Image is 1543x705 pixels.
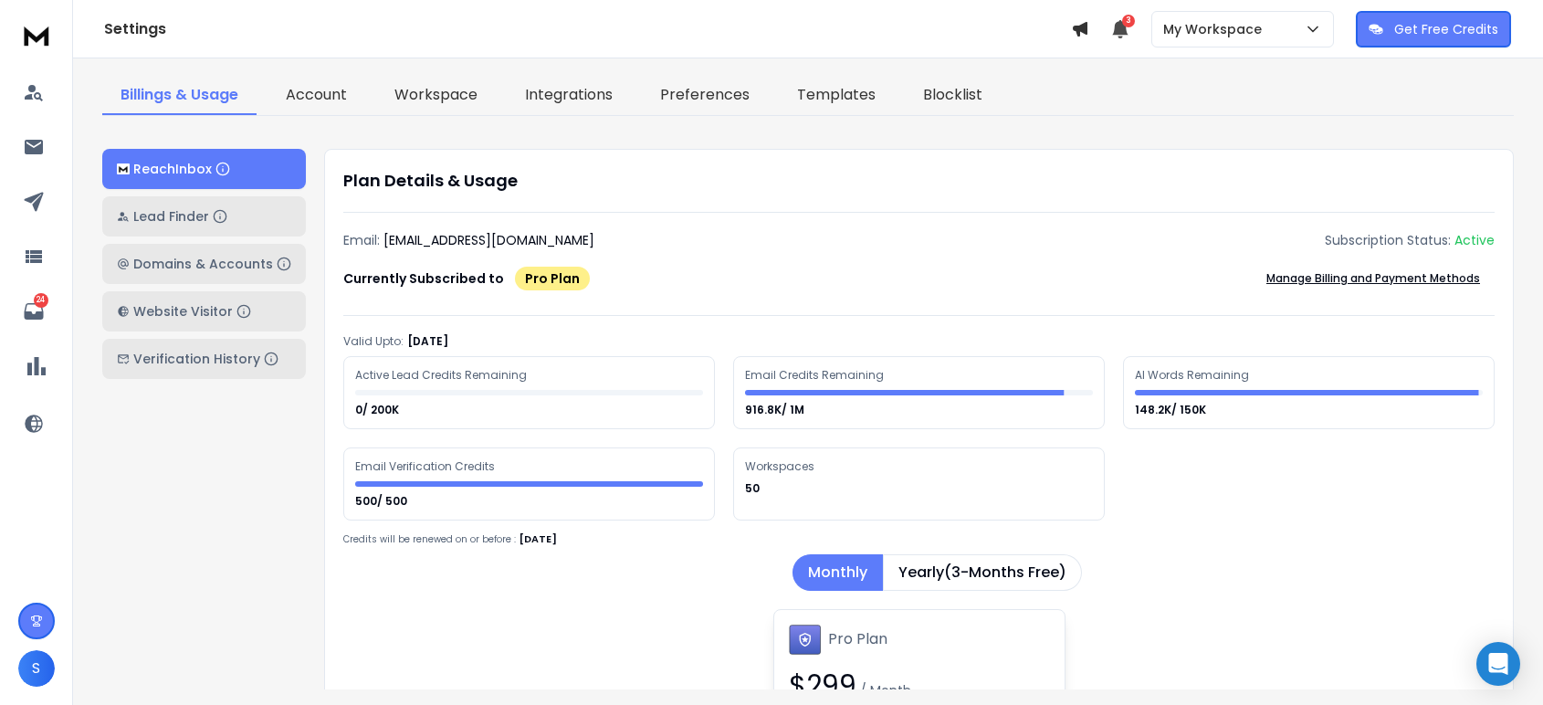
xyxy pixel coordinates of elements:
p: Manage Billing and Payment Methods [1266,271,1480,286]
a: 24 [16,293,52,330]
img: logo [18,18,55,52]
p: [DATE] [407,334,448,349]
p: Subscription Status: [1325,231,1451,249]
a: Preferences [642,77,768,115]
a: Templates [779,77,894,115]
p: [DATE] [520,531,557,547]
p: Currently Subscribed to [343,269,504,288]
div: Open Intercom Messenger [1476,642,1520,686]
img: Pro Plan icon [789,625,821,656]
h1: Pro Plan [828,628,887,650]
div: AI Words Remaining [1135,368,1252,383]
button: Domains & Accounts [102,244,306,284]
div: Active [1454,231,1495,249]
p: Valid Upto: [343,334,404,349]
button: Yearly(3-Months Free) [883,554,1082,591]
a: Integrations [507,77,631,115]
button: Verification History [102,339,306,379]
div: Pro Plan [515,267,590,290]
p: 500/ 500 [355,494,410,509]
button: S [18,650,55,687]
span: / Month [856,681,911,700]
button: Website Visitor [102,291,306,331]
div: Active Lead Credits Remaining [355,368,530,383]
a: Workspace [376,77,496,115]
p: 24 [34,293,48,308]
p: 0/ 200K [355,403,402,417]
p: 50 [745,481,762,496]
div: Workspaces [745,459,817,474]
button: ReachInbox [102,149,306,189]
h1: Settings [104,18,1071,40]
p: 148.2K/ 150K [1135,403,1209,417]
p: Credits will be renewed on or before : [343,532,516,546]
p: My Workspace [1163,20,1269,38]
h1: Plan Details & Usage [343,168,1495,194]
button: Get Free Credits [1356,11,1511,47]
button: Manage Billing and Payment Methods [1252,260,1495,297]
p: 916.8K/ 1M [745,403,807,417]
a: Account [268,77,365,115]
img: logo [117,163,130,175]
button: Lead Finder [102,196,306,237]
span: $ 299 [789,666,856,705]
p: Get Free Credits [1394,20,1498,38]
p: Email: [343,231,380,249]
div: Email Verification Credits [355,459,498,474]
p: [EMAIL_ADDRESS][DOMAIN_NAME] [383,231,594,249]
span: 3 [1122,15,1135,27]
div: Email Credits Remaining [745,368,887,383]
button: Monthly [792,554,883,591]
a: Blocklist [905,77,1001,115]
a: Billings & Usage [102,77,257,115]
